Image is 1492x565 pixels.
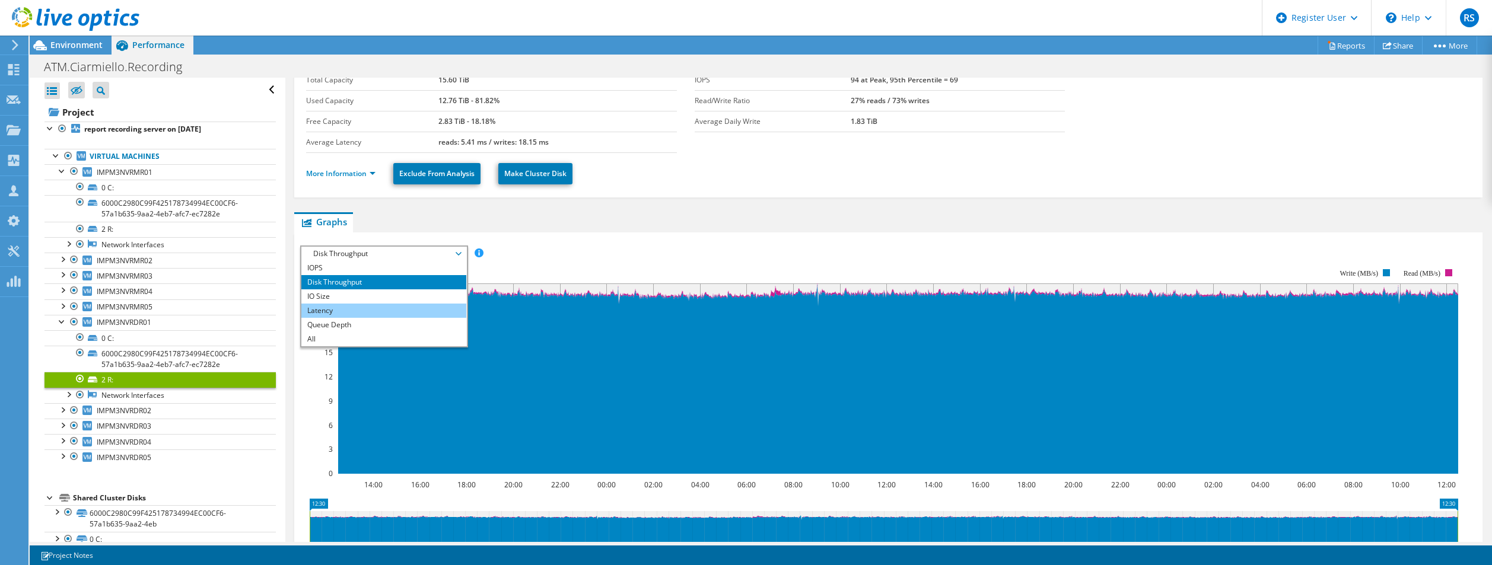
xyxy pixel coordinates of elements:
[1391,480,1410,490] text: 10:00
[306,116,438,127] label: Free Capacity
[44,388,276,403] a: Network Interfaces
[1064,480,1083,490] text: 20:00
[1340,269,1379,277] text: Write (MB/s)
[44,222,276,237] a: 2 R:
[301,332,466,346] li: All
[73,491,276,505] div: Shared Cluster Disks
[44,103,276,122] a: Project
[44,283,276,299] a: IMPM3NVRMR04
[44,505,276,531] a: 6000C2980C99F425178734994EC00CF6-57a1b635-9aa2-4eb
[329,396,333,406] text: 9
[97,317,151,327] span: IMPM3NVRDR01
[695,116,851,127] label: Average Daily Write
[97,286,152,296] span: IMPM3NVRMR04
[306,95,438,107] label: Used Capacity
[44,122,276,137] a: report recording server on [DATE]
[851,95,930,106] b: 27% reads / 73% writes
[1422,36,1477,55] a: More
[44,180,276,195] a: 0 C:
[784,480,803,490] text: 08:00
[411,480,430,490] text: 16:00
[44,372,276,387] a: 2 R:
[1017,480,1036,490] text: 18:00
[325,372,333,382] text: 12
[329,468,333,478] text: 0
[132,39,184,50] span: Performance
[644,480,663,490] text: 02:00
[301,261,466,275] li: IOPS
[44,419,276,434] a: IMPM3NVRDR03
[325,347,333,357] text: 15
[44,253,276,268] a: IMPM3NVRMR02
[597,480,616,490] text: 00:00
[737,480,756,490] text: 06:00
[851,75,958,85] b: 94 at Peak, 95th Percentile = 69
[1204,480,1223,490] text: 02:00
[1374,36,1423,55] a: Share
[97,437,151,447] span: IMPM3NVRDR04
[44,149,276,164] a: Virtual Machines
[1157,480,1176,490] text: 00:00
[301,304,466,318] li: Latency
[851,116,877,126] b: 1.83 TiB
[457,480,476,490] text: 18:00
[1344,480,1363,490] text: 08:00
[1251,480,1270,490] text: 04:00
[32,548,101,563] a: Project Notes
[307,247,460,261] span: Disk Throughput
[691,480,710,490] text: 04:00
[301,275,466,289] li: Disk Throughput
[44,164,276,180] a: IMPM3NVRMR01
[438,75,469,85] b: 15.60 TiB
[971,480,990,490] text: 16:00
[44,315,276,330] a: IMPM3NVRDR01
[306,74,438,86] label: Total Capacity
[39,60,201,74] h1: ATM.Ciarmiello.Recording
[84,124,201,134] b: report recording server on [DATE]
[44,330,276,346] a: 0 C:
[438,116,495,126] b: 2.83 TiB - 18.18%
[329,420,333,430] text: 6
[1318,36,1375,55] a: Reports
[1404,269,1440,277] text: Read (MB/s)
[44,195,276,221] a: 6000C2980C99F425178734994EC00CF6-57a1b635-9aa2-4eb7-afc7-ec7282e
[438,137,549,147] b: reads: 5.41 ms / writes: 18.15 ms
[695,74,851,86] label: IOPS
[44,403,276,419] a: IMPM3NVRDR02
[44,449,276,465] a: IMPM3NVRDR05
[97,452,151,462] span: IMPM3NVRDR05
[97,421,151,431] span: IMPM3NVRDR03
[438,95,500,106] b: 12.76 TiB - 81.82%
[97,406,151,416] span: IMPM3NVRDR02
[44,268,276,283] a: IMPM3NVRMR03
[97,271,152,281] span: IMPM3NVRMR03
[1437,480,1456,490] text: 12:00
[877,480,896,490] text: 12:00
[831,480,850,490] text: 10:00
[551,480,570,490] text: 22:00
[498,163,572,184] a: Make Cluster Disk
[329,444,333,454] text: 3
[1297,480,1316,490] text: 06:00
[44,434,276,449] a: IMPM3NVRDR04
[300,216,347,228] span: Graphs
[97,302,152,312] span: IMPM3NVRMR05
[97,167,152,177] span: IMPM3NVRMR01
[393,163,481,184] a: Exclude From Analysis
[1386,12,1396,23] svg: \n
[306,168,376,178] a: More Information
[50,39,103,50] span: Environment
[1111,480,1130,490] text: 22:00
[44,532,276,547] a: 0 C:
[504,480,523,490] text: 20:00
[364,480,383,490] text: 14:00
[301,289,466,304] li: IO Size
[924,480,943,490] text: 14:00
[1460,8,1479,27] span: RS
[695,95,851,107] label: Read/Write Ratio
[44,346,276,372] a: 6000C2980C99F425178734994EC00CF6-57a1b635-9aa2-4eb7-afc7-ec7282e
[44,237,276,253] a: Network Interfaces
[306,136,438,148] label: Average Latency
[44,299,276,315] a: IMPM3NVRMR05
[97,256,152,266] span: IMPM3NVRMR02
